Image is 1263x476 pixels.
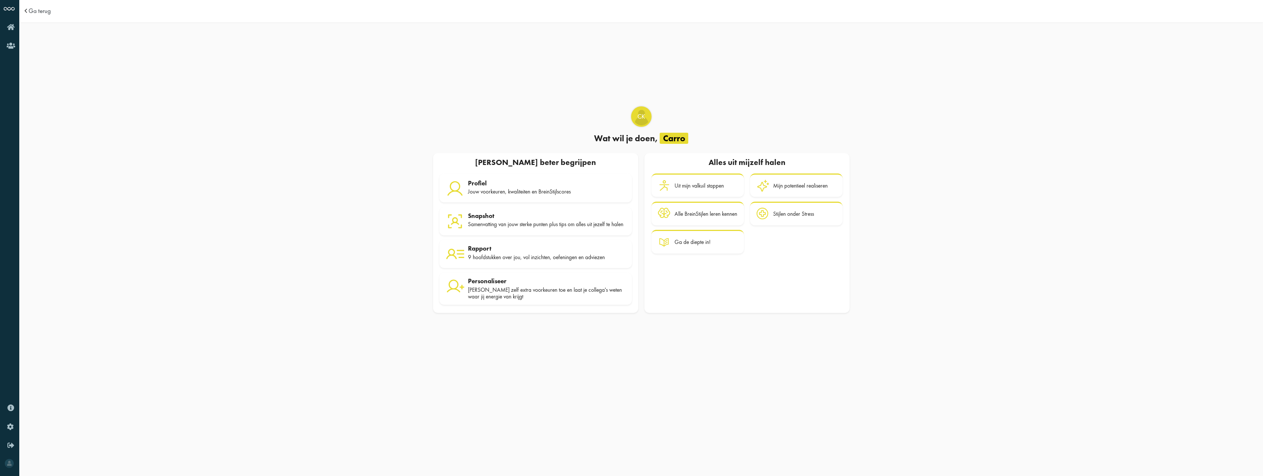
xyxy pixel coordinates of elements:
div: Jouw voorkeuren, kwaliteiten en BreinStijlscores [468,188,626,195]
div: [PERSON_NAME] zelf extra voorkeuren toe en laat je collega's weten waar jij energie van krijgt [468,287,626,300]
div: Snapshot [468,212,626,219]
div: [PERSON_NAME] beter begrijpen [436,156,635,170]
a: Alle BreinStijlen leren kennen [652,202,744,225]
a: Uit mijn valkuil stappen [652,173,744,197]
div: Profiel [468,179,626,187]
div: Alles uit mijzelf halen [651,156,843,170]
a: Snapshot Samenvatting van jouw sterke punten plus tips om alles uit jezelf te halen [439,207,632,235]
a: Personaliseer [PERSON_NAME] zelf extra voorkeuren toe en laat je collega's weten waar jij energie... [439,273,632,305]
a: Ga de diepte in! [652,230,744,254]
span: CK [632,112,651,121]
span: Wat wil je doen, [594,133,658,144]
span: Carro [660,133,688,144]
div: Carro Kleijn [631,106,652,127]
div: Ga de diepte in! [675,239,710,245]
div: Stijlen onder Stress [773,211,814,217]
div: Rapport [468,245,626,252]
a: Ga terug [29,8,51,14]
div: Uit mijn valkuil stappen [675,182,724,189]
a: Profiel Jouw voorkeuren, kwaliteiten en BreinStijlscores [439,173,632,203]
a: Rapport 9 hoofdstukken over jou, vol inzichten, oefeningen en adviezen [439,240,632,268]
a: Mijn potentieel realiseren [750,173,842,197]
div: Alle BreinStijlen leren kennen [675,211,737,217]
div: Mijn potentieel realiseren [773,182,828,189]
div: 9 hoofdstukken over jou, vol inzichten, oefeningen en adviezen [468,254,626,261]
div: Personaliseer [468,277,626,285]
a: Stijlen onder Stress [750,202,842,225]
div: Samenvatting van jouw sterke punten plus tips om alles uit jezelf te halen [468,221,626,228]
